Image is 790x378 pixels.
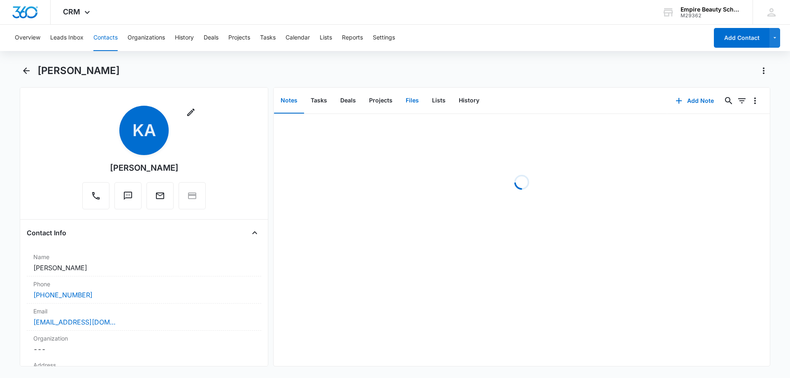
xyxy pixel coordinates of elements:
[735,94,748,107] button: Filters
[667,91,722,111] button: Add Note
[110,162,179,174] div: [PERSON_NAME]
[714,28,769,48] button: Add Contact
[33,253,255,261] label: Name
[286,25,310,51] button: Calendar
[146,182,174,209] button: Email
[20,64,33,77] button: Back
[63,7,80,16] span: CRM
[425,88,452,114] button: Lists
[119,106,169,155] span: KA
[128,25,165,51] button: Organizations
[27,276,261,304] div: Phone[PHONE_NUMBER]
[33,317,116,327] a: [EMAIL_ADDRESS][DOMAIN_NAME]
[33,290,93,300] a: [PHONE_NUMBER]
[114,182,142,209] button: Text
[175,25,194,51] button: History
[33,263,255,273] dd: [PERSON_NAME]
[399,88,425,114] button: Files
[204,25,218,51] button: Deals
[334,88,362,114] button: Deals
[248,226,261,239] button: Close
[342,25,363,51] button: Reports
[27,304,261,331] div: Email[EMAIL_ADDRESS][DOMAIN_NAME]
[37,65,120,77] h1: [PERSON_NAME]
[33,334,255,343] label: Organization
[681,13,741,19] div: account id
[15,25,40,51] button: Overview
[33,280,255,288] label: Phone
[260,25,276,51] button: Tasks
[50,25,84,51] button: Leads Inbox
[27,249,261,276] div: Name[PERSON_NAME]
[681,6,741,13] div: account name
[748,94,762,107] button: Overflow Menu
[146,195,174,202] a: Email
[33,361,255,369] label: Address
[93,25,118,51] button: Contacts
[33,344,255,354] dd: ---
[304,88,334,114] button: Tasks
[362,88,399,114] button: Projects
[320,25,332,51] button: Lists
[274,88,304,114] button: Notes
[27,228,66,238] h4: Contact Info
[452,88,486,114] button: History
[27,331,261,357] div: Organization---
[33,307,255,315] label: Email
[228,25,250,51] button: Projects
[82,182,109,209] button: Call
[114,195,142,202] a: Text
[757,64,770,77] button: Actions
[373,25,395,51] button: Settings
[722,94,735,107] button: Search...
[82,195,109,202] a: Call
